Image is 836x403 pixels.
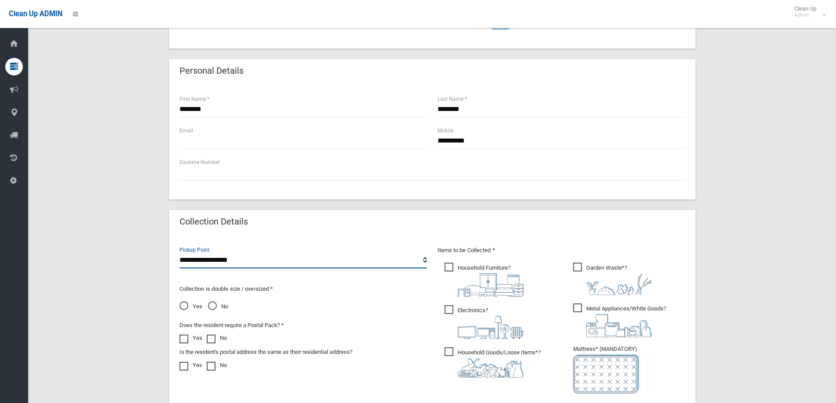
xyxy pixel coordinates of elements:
label: Yes [179,333,202,343]
img: e7408bece873d2c1783593a074e5cb2f.png [573,354,639,393]
header: Personal Details [169,62,254,79]
span: No [208,301,228,312]
label: Yes [179,360,202,371]
img: 36c1b0289cb1767239cdd3de9e694f19.png [586,314,652,337]
span: Clean Up ADMIN [9,10,62,18]
img: aa9efdbe659d29b613fca23ba79d85cb.png [458,273,524,297]
label: No [207,333,227,343]
p: Items to be Collected * [438,245,685,256]
i: ? [458,307,524,339]
p: Collection is double size / oversized * [179,284,427,294]
span: Household Furniture [445,263,524,297]
span: Yes [179,301,202,312]
label: Does the resident require a Postal Pack? * [179,320,284,331]
label: Is the resident's postal address the same as their residential address? [179,347,352,357]
img: 394712a680b73dbc3d2a6a3a7ffe5a07.png [458,316,524,339]
span: Mattress* (MANDATORY) [573,346,685,393]
i: ? [458,349,541,378]
span: Garden Waste* [573,263,652,295]
img: b13cc3517677393f34c0a387616ef184.png [458,358,524,378]
span: Household Goods/Loose Items* [445,347,541,378]
img: 4fd8a5c772b2c999c83690221e5242e0.png [586,273,652,295]
header: Collection Details [169,213,258,230]
i: ? [586,305,666,337]
span: Clean Up [790,5,825,18]
span: Metal Appliances/White Goods [573,303,666,337]
i: ? [458,264,524,297]
label: No [207,360,227,371]
i: ? [586,264,652,295]
span: Electronics [445,305,524,339]
small: Admin [794,12,816,18]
